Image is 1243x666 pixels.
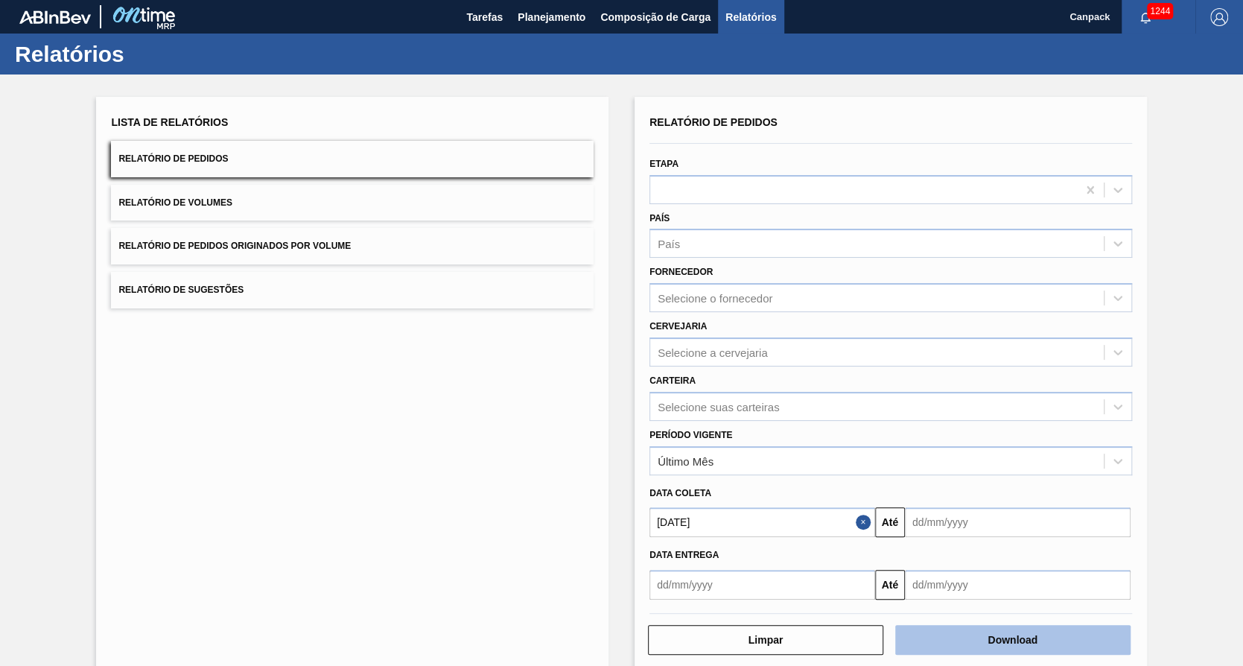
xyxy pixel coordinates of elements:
img: TNhmsLtSVTkK8tSr43FrP2fwEKptu5GPRR3wAAAABJRU5ErkJggg== [19,10,91,24]
button: Close [856,507,875,537]
span: Relatório de Pedidos [649,116,778,128]
span: Relatórios [725,8,776,26]
button: Relatório de Pedidos Originados por Volume [111,228,594,264]
span: Data coleta [649,488,711,498]
span: Relatório de Pedidos Originados por Volume [118,241,351,251]
label: Carteira [649,375,696,386]
input: dd/mm/yyyy [905,507,1131,537]
span: Relatório de Pedidos [118,153,228,164]
label: País [649,213,670,223]
button: Download [895,625,1131,655]
button: Relatório de Pedidos [111,141,594,177]
div: País [658,238,680,250]
img: Logout [1210,8,1228,26]
h1: Relatórios [15,45,279,63]
label: Cervejaria [649,321,707,332]
div: Selecione suas carteiras [658,400,779,413]
button: Relatório de Volumes [111,185,594,221]
button: Notificações [1122,7,1169,28]
span: Lista de Relatórios [111,116,228,128]
button: Até [875,507,905,537]
button: Até [875,570,905,600]
span: Relatório de Sugestões [118,285,244,295]
span: Tarefas [466,8,503,26]
button: Limpar [648,625,883,655]
span: Planejamento [518,8,585,26]
div: Selecione a cervejaria [658,346,768,358]
span: 1244 [1147,3,1173,19]
span: Composição de Carga [600,8,710,26]
label: Etapa [649,159,678,169]
input: dd/mm/yyyy [649,507,875,537]
span: Data entrega [649,550,719,560]
div: Selecione o fornecedor [658,292,772,305]
div: Último Mês [658,454,713,467]
input: dd/mm/yyyy [649,570,875,600]
button: Relatório de Sugestões [111,272,594,308]
label: Fornecedor [649,267,713,277]
input: dd/mm/yyyy [905,570,1131,600]
label: Período Vigente [649,430,732,440]
span: Relatório de Volumes [118,197,232,208]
